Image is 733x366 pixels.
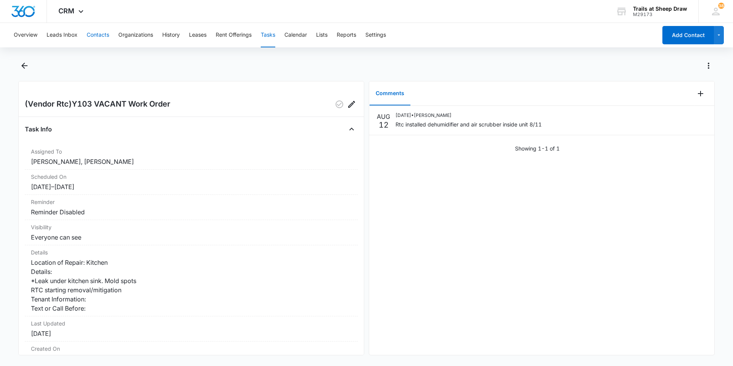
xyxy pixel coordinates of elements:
[47,23,77,47] button: Leads Inbox
[702,60,715,72] button: Actions
[633,12,687,17] div: account id
[162,23,180,47] button: History
[25,195,358,220] div: ReminderReminder Disabled
[718,3,724,9] div: notifications count
[25,125,52,134] h4: Task Info
[31,233,352,242] dd: Everyone can see
[25,144,358,170] div: Assigned To[PERSON_NAME], [PERSON_NAME]
[515,144,560,152] p: Showing 1-1 of 1
[365,23,386,47] button: Settings
[87,23,109,47] button: Contacts
[31,157,352,166] dd: [PERSON_NAME], [PERSON_NAME]
[396,120,542,128] p: Rtc installed dehumidifier and air scrubber inside unit 8/11
[18,60,30,72] button: Back
[316,23,328,47] button: Lists
[370,82,410,105] button: Comments
[377,112,390,121] p: AUG
[14,23,37,47] button: Overview
[662,26,714,44] button: Add Contact
[31,223,352,231] dt: Visibility
[31,173,352,181] dt: Scheduled On
[31,198,352,206] dt: Reminder
[718,3,724,9] span: 38
[379,121,389,129] p: 12
[25,316,358,342] div: Last Updated[DATE]
[31,147,352,155] dt: Assigned To
[346,98,358,110] button: Edit
[31,354,352,363] dd: [DATE]
[25,170,358,195] div: Scheduled On[DATE]–[DATE]
[31,258,352,313] dd: Location of Repair: Kitchen Details: *Leak under kitchen sink. Mold spots RTC starting removal/mi...
[31,329,352,338] dd: [DATE]
[284,23,307,47] button: Calendar
[633,6,687,12] div: account name
[31,248,352,256] dt: Details
[261,23,275,47] button: Tasks
[31,345,352,353] dt: Created On
[58,7,74,15] span: CRM
[337,23,356,47] button: Reports
[118,23,153,47] button: Organizations
[346,123,358,135] button: Close
[31,182,352,191] dd: [DATE] – [DATE]
[396,112,542,119] p: [DATE] • [PERSON_NAME]
[25,245,358,316] div: DetailsLocation of Repair: Kitchen Details: *Leak under kitchen sink. Mold spots RTC starting rem...
[31,319,352,327] dt: Last Updated
[25,98,170,110] h2: (Vendor Rtc)Y103 VACANT Work Order
[189,23,207,47] button: Leases
[25,220,358,245] div: VisibilityEveryone can see
[31,207,352,217] dd: Reminder Disabled
[694,87,707,100] button: Add Comment
[216,23,252,47] button: Rent Offerings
